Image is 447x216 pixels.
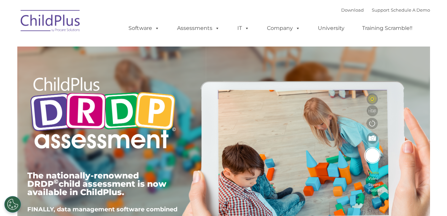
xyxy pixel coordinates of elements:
[122,22,166,35] a: Software
[391,7,430,13] a: Schedule A Demo
[372,7,389,13] a: Support
[260,22,307,35] a: Company
[27,170,166,197] span: The nationally-renowned DRDP child assessment is now available in ChildPlus.
[341,7,430,13] font: |
[341,7,364,13] a: Download
[231,22,256,35] a: IT
[27,68,178,160] img: Copyright - DRDP Logo Light
[4,196,21,213] button: Cookies Settings
[170,22,226,35] a: Assessments
[355,22,419,35] a: Training Scramble!!
[311,22,351,35] a: University
[17,5,84,39] img: ChildPlus by Procare Solutions
[54,178,59,185] sup: ©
